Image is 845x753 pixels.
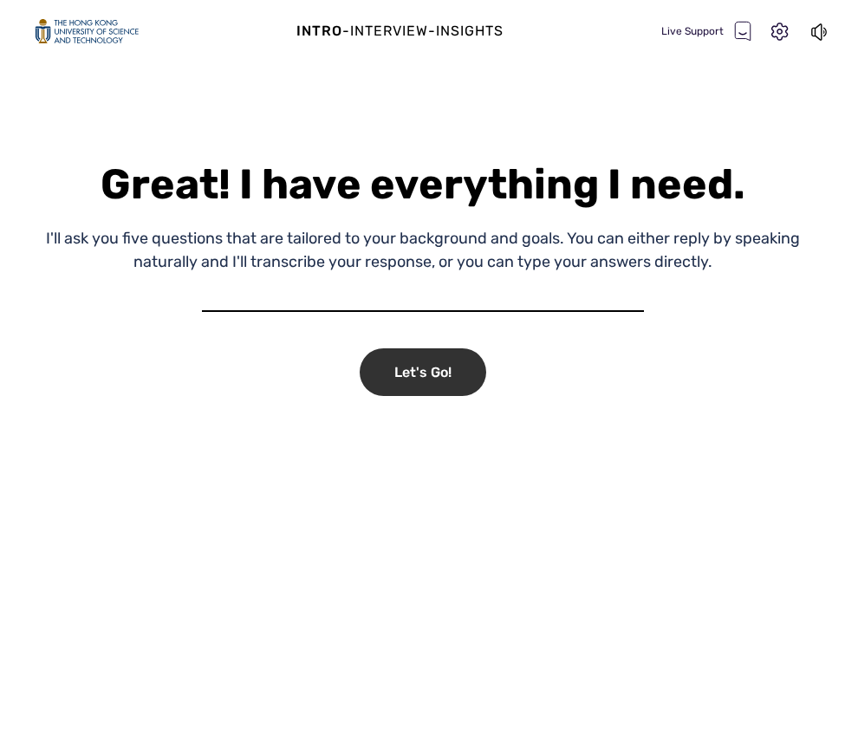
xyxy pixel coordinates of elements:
div: I'll ask you five questions that are tailored to your background and goals. You can either reply ... [35,227,810,274]
div: - [428,21,436,42]
div: Interview [350,21,428,42]
div: Let's Go! [360,348,486,396]
div: Great! I have everything I need. [35,159,810,209]
div: Live Support [661,21,751,42]
div: Insights [436,21,504,42]
img: logo [35,19,139,44]
div: - [342,21,350,42]
div: Intro [296,21,342,42]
